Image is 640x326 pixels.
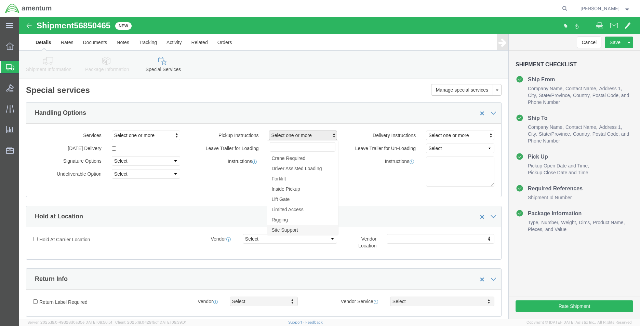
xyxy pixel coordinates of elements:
a: Support [288,320,305,324]
a: Feedback [305,320,323,324]
span: [DATE] 09:39:01 [159,320,186,324]
img: logo [5,3,52,14]
span: Client: 2025.19.0-129fbcf [115,320,186,324]
span: Rigoberto Magallan [581,5,619,12]
button: [PERSON_NAME] [580,4,631,13]
span: Server: 2025.19.0-49328d0a35e [27,320,112,324]
span: Copyright © [DATE]-[DATE] Agistix Inc., All Rights Reserved [526,320,632,325]
span: [DATE] 09:50:51 [84,320,112,324]
iframe: FS Legacy Container [19,17,640,319]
